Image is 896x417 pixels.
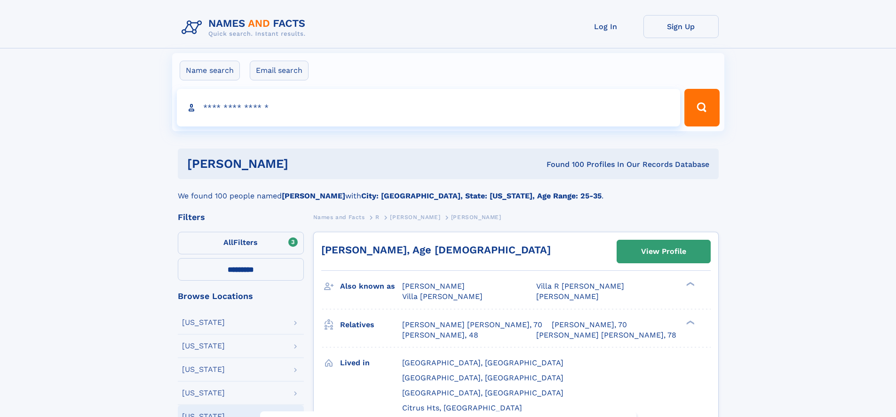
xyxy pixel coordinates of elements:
[402,373,563,382] span: [GEOGRAPHIC_DATA], [GEOGRAPHIC_DATA]
[402,403,522,412] span: Citrus Hts, [GEOGRAPHIC_DATA]
[187,158,418,170] h1: [PERSON_NAME]
[182,366,225,373] div: [US_STATE]
[402,358,563,367] span: [GEOGRAPHIC_DATA], [GEOGRAPHIC_DATA]
[178,213,304,221] div: Filters
[178,292,304,300] div: Browse Locations
[417,159,709,170] div: Found 100 Profiles In Our Records Database
[390,211,440,223] a: [PERSON_NAME]
[402,282,465,291] span: [PERSON_NAME]
[340,355,402,371] h3: Lived in
[568,15,643,38] a: Log In
[641,241,686,262] div: View Profile
[177,89,681,126] input: search input
[180,61,240,80] label: Name search
[282,191,345,200] b: [PERSON_NAME]
[250,61,309,80] label: Email search
[178,179,719,202] div: We found 100 people named with .
[684,319,695,325] div: ❯
[182,342,225,350] div: [US_STATE]
[451,214,501,220] span: [PERSON_NAME]
[375,214,380,220] span: R
[684,89,719,126] button: Search Button
[617,240,710,263] a: View Profile
[536,330,676,340] a: [PERSON_NAME] [PERSON_NAME], 78
[340,278,402,294] h3: Also known as
[643,15,719,38] a: Sign Up
[402,388,563,397] span: [GEOGRAPHIC_DATA], [GEOGRAPHIC_DATA]
[402,330,478,340] a: [PERSON_NAME], 48
[223,238,233,247] span: All
[402,320,542,330] a: [PERSON_NAME] [PERSON_NAME], 70
[178,15,313,40] img: Logo Names and Facts
[313,211,365,223] a: Names and Facts
[178,232,304,254] label: Filters
[536,292,599,301] span: [PERSON_NAME]
[321,244,551,256] a: [PERSON_NAME], Age [DEMOGRAPHIC_DATA]
[536,282,624,291] span: Villa R [PERSON_NAME]
[182,389,225,397] div: [US_STATE]
[340,317,402,333] h3: Relatives
[402,292,483,301] span: Villa [PERSON_NAME]
[552,320,627,330] a: [PERSON_NAME], 70
[375,211,380,223] a: R
[390,214,440,220] span: [PERSON_NAME]
[684,281,695,287] div: ❯
[182,319,225,326] div: [US_STATE]
[361,191,602,200] b: City: [GEOGRAPHIC_DATA], State: [US_STATE], Age Range: 25-35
